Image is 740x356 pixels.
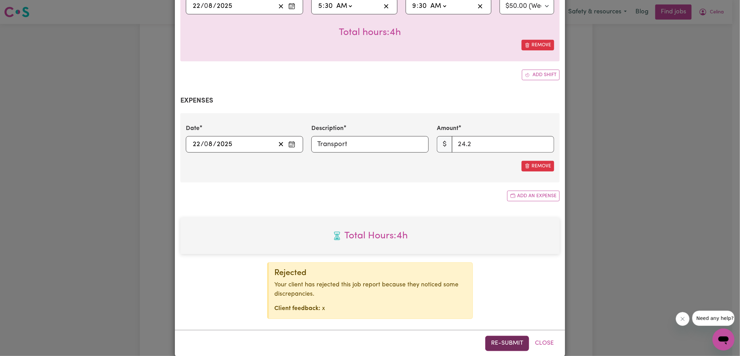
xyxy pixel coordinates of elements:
button: Remove this shift [522,40,554,50]
span: : [323,2,324,10]
span: / [213,2,216,10]
p: x [274,304,467,313]
span: : [417,2,419,10]
button: Re-submit this job report [485,336,529,351]
span: Rejected [274,269,307,277]
span: / [201,2,204,10]
input: -- [192,1,201,11]
span: / [201,141,204,148]
button: Enter the date of expense [286,139,297,150]
button: Remove this expense [522,161,554,171]
p: Your client has rejected this job report because they noticed some discrepancies. [274,281,467,299]
label: Description [311,124,344,133]
span: $ [437,136,452,153]
input: -- [318,1,323,11]
span: Total hours worked: 4 hours [339,28,401,37]
input: ---- [216,139,232,150]
span: 0 [204,3,208,10]
input: -- [412,1,417,11]
button: Add another expense [507,191,560,201]
input: -- [204,139,213,150]
button: Clear date [276,1,286,11]
iframe: Message from company [692,311,735,326]
button: Add another shift [522,70,560,80]
span: / [213,141,216,148]
iframe: Close message [676,312,690,326]
label: Amount [437,124,458,133]
button: Clear date [276,139,286,150]
h2: Expenses [180,97,560,105]
span: 0 [204,141,208,148]
input: -- [324,1,333,11]
input: ---- [216,1,232,11]
input: -- [419,1,427,11]
button: Enter the date of care work [286,1,297,11]
strong: Client feedback: [274,306,320,311]
input: -- [204,1,213,11]
span: Total hours worked: 4 hours [186,229,554,243]
input: -- [192,139,201,150]
button: Close [529,336,560,351]
iframe: Button to launch messaging window [713,329,735,351]
label: Date [186,124,200,133]
input: Transport [311,136,429,153]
